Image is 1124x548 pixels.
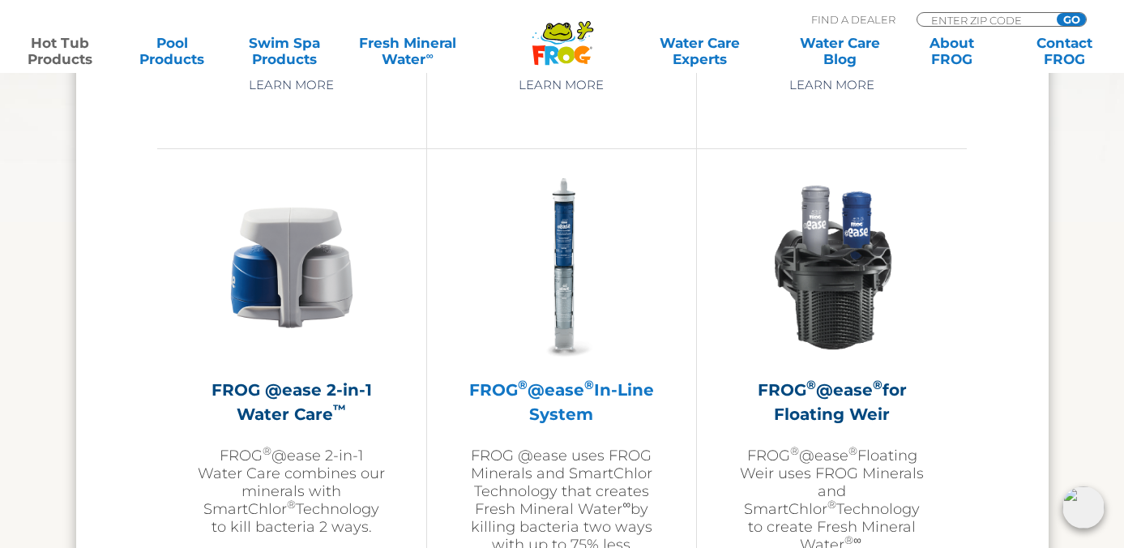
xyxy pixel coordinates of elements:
[811,12,895,27] p: Find A Dealer
[853,533,861,546] sup: ∞
[827,498,836,511] sup: ®
[500,71,622,100] a: Learn More
[198,173,386,362] img: @ease-2-in-1-Holder-v2-300x300.png
[198,378,386,426] h2: FROG @ease 2-in-1 Water Care
[844,533,853,546] sup: ®
[771,71,893,100] a: Learn More
[1062,486,1105,529] img: openIcon
[468,378,656,426] h2: FROG @ease In-Line System
[1020,35,1108,67] a: ContactFROG
[468,173,656,362] img: inline-system-300x300.png
[737,378,926,426] h2: FROG @ease for Floating Weir
[518,377,528,392] sup: ®
[930,13,1039,27] input: Zip Code Form
[353,35,463,67] a: Fresh MineralWater∞
[790,444,799,457] sup: ®
[1057,13,1086,26] input: GO
[230,71,353,100] a: Learn More
[333,401,346,417] sup: ™
[16,35,104,67] a: Hot TubProducts
[129,35,216,67] a: PoolProducts
[425,49,433,62] sup: ∞
[848,444,857,457] sup: ®
[908,35,996,67] a: AboutFROG
[584,377,594,392] sup: ®
[241,35,328,67] a: Swim SpaProducts
[629,35,771,67] a: Water CareExperts
[287,498,296,511] sup: ®
[738,173,926,362] img: InLineWeir_Front_High_inserting-v2-300x300.png
[622,498,630,511] sup: ∞
[806,377,816,392] sup: ®
[263,444,271,457] sup: ®
[198,447,386,536] p: FROG @ease 2-in-1 Water Care combines our minerals with SmartChlor Technology to kill bacteria 2 ...
[873,377,883,392] sup: ®
[796,35,883,67] a: Water CareBlog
